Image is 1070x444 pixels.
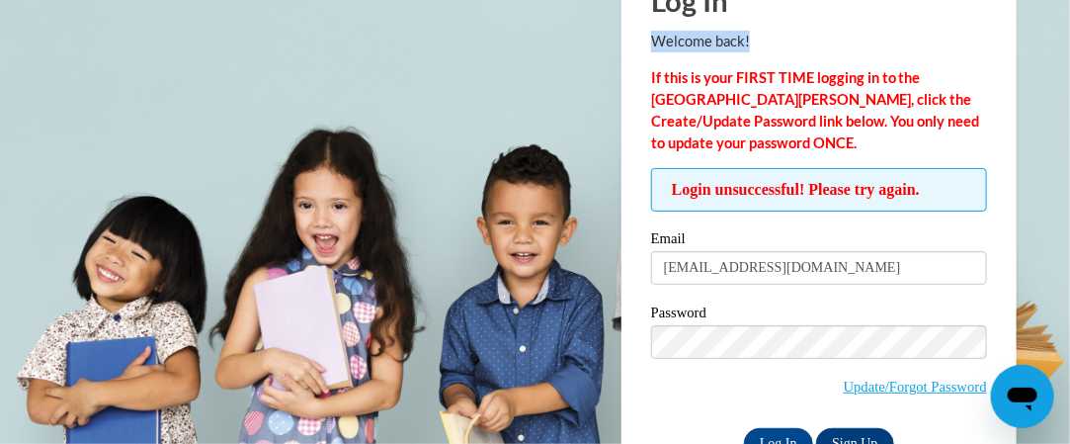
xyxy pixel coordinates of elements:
[651,168,987,212] span: Login unsuccessful! Please try again.
[991,365,1054,428] iframe: Button to launch messaging window, conversation in progress
[651,31,987,52] p: Welcome back!
[651,231,987,251] label: Email
[651,306,987,325] label: Password
[651,69,980,151] strong: If this is your FIRST TIME logging in to the [GEOGRAPHIC_DATA][PERSON_NAME], click the Create/Upd...
[844,379,987,395] a: Update/Forgot Password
